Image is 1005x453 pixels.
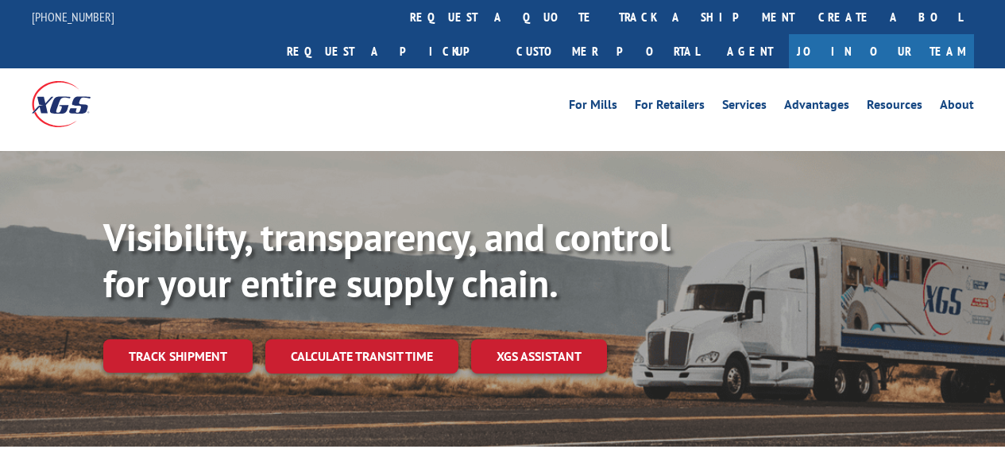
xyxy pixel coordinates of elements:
a: Request a pickup [275,34,504,68]
a: Services [722,99,767,116]
a: For Mills [569,99,617,116]
a: Advantages [784,99,849,116]
a: Agent [711,34,789,68]
b: Visibility, transparency, and control for your entire supply chain. [103,212,671,308]
a: Calculate transit time [265,339,458,374]
a: Join Our Team [789,34,974,68]
a: Customer Portal [504,34,711,68]
a: Track shipment [103,339,253,373]
a: For Retailers [635,99,705,116]
a: [PHONE_NUMBER] [32,9,114,25]
a: XGS ASSISTANT [471,339,607,374]
a: Resources [867,99,922,116]
a: About [940,99,974,116]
